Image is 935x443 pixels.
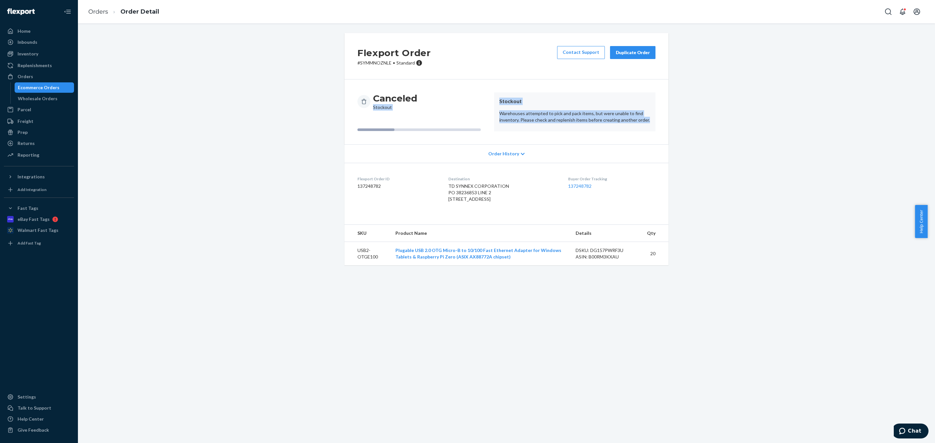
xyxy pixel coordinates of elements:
td: 20 [642,242,668,266]
a: Inbounds [4,37,74,47]
div: Add Integration [18,187,46,192]
div: Prep [18,129,28,136]
header: Stockout [499,98,650,105]
div: Duplicate Order [616,49,650,56]
dd: 137248782 [357,183,438,189]
a: Contact Support [557,46,605,59]
div: Reporting [18,152,39,158]
div: Wholesale Orders [18,95,57,102]
button: Close Navigation [61,5,74,18]
div: Walmart Fast Tags [18,227,58,233]
p: # SYMMNOZNLE [357,60,431,66]
div: Orders [18,73,33,80]
div: Inbounds [18,39,37,45]
a: eBay Fast Tags [4,214,74,224]
button: Open account menu [910,5,923,18]
div: Home [18,28,31,34]
div: Ecommerce Orders [18,84,59,91]
a: Parcel [4,104,74,115]
ol: breadcrumbs [83,2,164,21]
a: Order Detail [120,8,159,15]
a: 137248782 [568,183,592,189]
a: Settings [4,392,74,402]
div: Add Fast Tag [18,240,41,246]
p: Warehouses attempted to pick and pack items, but were unable to find inventory. Please check and ... [499,110,650,123]
a: Inventory [4,49,74,59]
div: Talk to Support [18,405,51,411]
td: USB2-OTGE100 [344,242,390,266]
div: Inventory [18,51,38,57]
div: DSKU: DG157PWRF3U [576,247,637,254]
div: Fast Tags [18,205,38,211]
div: Returns [18,140,35,147]
button: Duplicate Order [610,46,655,59]
a: Plugable USB 2.0 OTG Micro-B to 10/100 Fast Ethernet Adapter for Windows Tablets & Raspberry Pi Z... [395,247,561,259]
button: Help Center [915,205,928,238]
div: Stockout [373,92,417,111]
iframe: Opens a widget where you can chat to one of our agents [894,424,929,440]
a: Prep [4,127,74,138]
a: Replenishments [4,60,74,71]
div: Help Center [18,416,44,422]
span: Standard [396,60,415,66]
div: Freight [18,118,33,125]
a: Walmart Fast Tags [4,225,74,235]
span: • [393,60,395,66]
dt: Destination [448,176,557,182]
button: Open Search Box [882,5,895,18]
h3: Canceled [373,92,417,104]
a: Returns [4,138,74,149]
button: Integrations [4,172,74,182]
a: Orders [88,8,108,15]
a: Reporting [4,150,74,160]
button: Fast Tags [4,203,74,213]
th: Qty [642,225,668,242]
a: Home [4,26,74,36]
button: Open notifications [896,5,909,18]
a: Freight [4,116,74,126]
a: Wholesale Orders [15,93,74,104]
div: Settings [18,394,36,400]
span: TD SYNNEX CORPORATION PO 38236853 LINE 2 [STREET_ADDRESS] [448,183,509,202]
div: ASIN: B00RM3KXAU [576,254,637,260]
dt: Buyer Order Tracking [568,176,655,182]
th: Product Name [390,225,570,242]
button: Give Feedback [4,425,74,435]
dt: Flexport Order ID [357,176,438,182]
div: eBay Fast Tags [18,216,50,222]
button: Talk to Support [4,403,74,413]
h2: Flexport Order [357,46,431,60]
span: Order History [488,150,519,157]
a: Help Center [4,414,74,424]
a: Add Integration [4,185,74,195]
a: Orders [4,71,74,82]
a: Add Fast Tag [4,238,74,248]
div: Integrations [18,174,45,180]
div: Replenishments [18,62,52,69]
div: Parcel [18,106,31,113]
img: Flexport logo [7,8,35,15]
div: Give Feedback [18,427,49,433]
th: SKU [344,225,390,242]
a: Ecommerce Orders [15,82,74,93]
th: Details [570,225,642,242]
